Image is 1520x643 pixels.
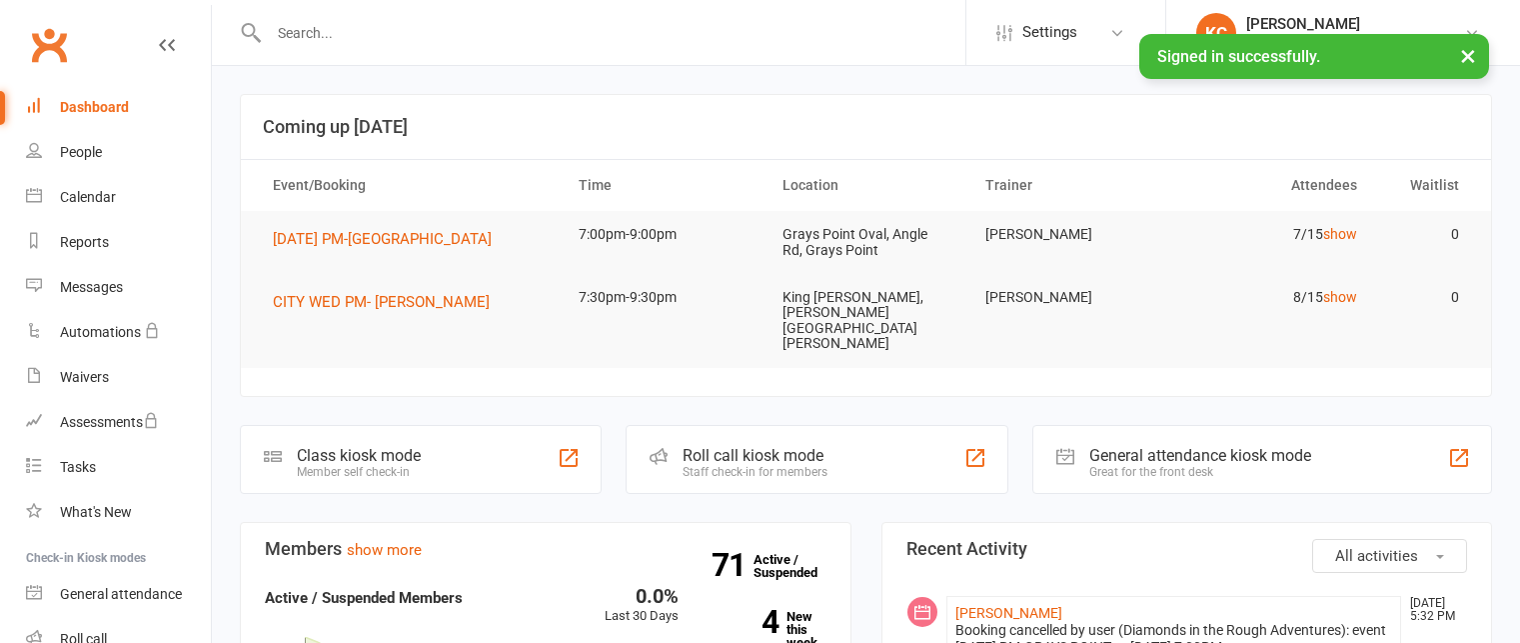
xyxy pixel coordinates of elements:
[265,589,463,607] strong: Active / Suspended Members
[273,290,504,314] button: CITY WED PM- [PERSON_NAME]
[906,539,1468,559] h3: Recent Activity
[26,490,211,535] a: What's New
[273,230,492,248] span: [DATE] PM-[GEOGRAPHIC_DATA]
[1400,597,1466,623] time: [DATE] 5:32 PM
[297,446,421,465] div: Class kiosk mode
[347,541,422,559] a: show more
[967,274,1171,321] td: [PERSON_NAME]
[1246,15,1464,33] div: [PERSON_NAME]
[255,160,561,211] th: Event/Booking
[26,310,211,355] a: Automations
[60,504,132,520] div: What's New
[26,572,211,617] a: General attendance kiosk mode
[683,465,827,479] div: Staff check-in for members
[26,130,211,175] a: People
[1022,10,1077,55] span: Settings
[60,279,123,295] div: Messages
[764,160,968,211] th: Location
[1089,465,1311,479] div: Great for the front desk
[26,175,211,220] a: Calendar
[26,445,211,490] a: Tasks
[273,293,490,311] span: CITY WED PM- [PERSON_NAME]
[273,227,506,251] button: [DATE] PM-[GEOGRAPHIC_DATA]
[709,607,778,637] strong: 4
[561,211,764,258] td: 7:00pm-9:00pm
[60,234,109,250] div: Reports
[683,446,827,465] div: Roll call kiosk mode
[60,324,141,340] div: Automations
[1171,211,1375,258] td: 7/15
[26,265,211,310] a: Messages
[605,586,679,627] div: Last 30 Days
[605,586,679,606] div: 0.0%
[265,539,826,559] h3: Members
[1171,160,1375,211] th: Attendees
[561,274,764,321] td: 7:30pm-9:30pm
[754,538,841,594] a: 71Active / Suspended
[1246,33,1464,51] div: Diamonds in the Rough Adventures
[1450,34,1486,77] button: ×
[1323,289,1357,305] a: show
[60,586,182,602] div: General attendance
[1089,446,1311,465] div: General attendance kiosk mode
[1375,274,1477,321] td: 0
[263,117,1469,137] h3: Coming up [DATE]
[60,414,159,430] div: Assessments
[60,144,102,160] div: People
[1157,47,1320,66] span: Signed in successfully.
[1375,211,1477,258] td: 0
[24,20,74,70] a: Clubworx
[297,465,421,479] div: Member self check-in
[967,160,1171,211] th: Trainer
[60,189,116,205] div: Calendar
[764,274,968,368] td: King [PERSON_NAME], [PERSON_NAME] [GEOGRAPHIC_DATA][PERSON_NAME]
[955,605,1062,621] a: [PERSON_NAME]
[1196,13,1236,53] div: KC
[1171,274,1375,321] td: 8/15
[712,550,754,580] strong: 71
[561,160,764,211] th: Time
[764,211,968,274] td: Grays Point Oval, Angle Rd, Grays Point
[967,211,1171,258] td: [PERSON_NAME]
[26,85,211,130] a: Dashboard
[60,99,129,115] div: Dashboard
[26,400,211,445] a: Assessments
[60,459,96,475] div: Tasks
[1312,539,1467,573] button: All activities
[1323,226,1357,242] a: show
[1375,160,1477,211] th: Waitlist
[26,355,211,400] a: Waivers
[1335,547,1418,565] span: All activities
[60,369,109,385] div: Waivers
[263,19,965,47] input: Search...
[26,220,211,265] a: Reports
